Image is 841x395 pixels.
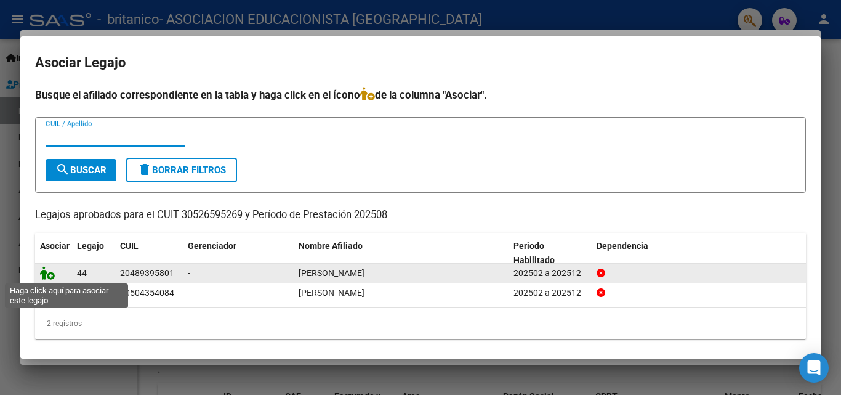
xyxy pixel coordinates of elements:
div: 20489395801 [120,266,174,280]
span: ZAGARZAZU TIZIANO SANTIAGO [299,268,364,278]
datatable-header-cell: Dependencia [592,233,807,274]
datatable-header-cell: CUIL [115,233,183,274]
span: OTERO FEDERICO LEONEL [299,288,364,298]
span: CUIL [120,241,139,251]
span: Gerenciador [188,241,236,251]
span: 3 [77,288,82,298]
p: Legajos aprobados para el CUIT 30526595269 y Período de Prestación 202508 [35,208,806,223]
div: 202502 a 202512 [513,266,587,280]
datatable-header-cell: Legajo [72,233,115,274]
mat-icon: delete [137,162,152,177]
span: - [188,268,190,278]
span: - [188,288,190,298]
span: Nombre Afiliado [299,241,363,251]
h2: Asociar Legajo [35,51,806,75]
datatable-header-cell: Nombre Afiliado [294,233,509,274]
span: Borrar Filtros [137,165,226,176]
span: Legajo [77,241,104,251]
datatable-header-cell: Asociar [35,233,72,274]
span: Dependencia [597,241,648,251]
h4: Busque el afiliado correspondiente en la tabla y haga click en el ícono de la columna "Asociar". [35,87,806,103]
span: Periodo Habilitado [513,241,555,265]
div: 20504354084 [120,286,174,300]
span: 44 [77,268,87,278]
button: Borrar Filtros [126,158,237,182]
div: 2 registros [35,308,806,339]
span: Buscar [55,165,107,176]
datatable-header-cell: Gerenciador [183,233,294,274]
button: Buscar [46,159,116,181]
div: 202502 a 202512 [513,286,587,300]
mat-icon: search [55,162,70,177]
div: Open Intercom Messenger [799,353,829,383]
datatable-header-cell: Periodo Habilitado [509,233,592,274]
span: Asociar [40,241,70,251]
